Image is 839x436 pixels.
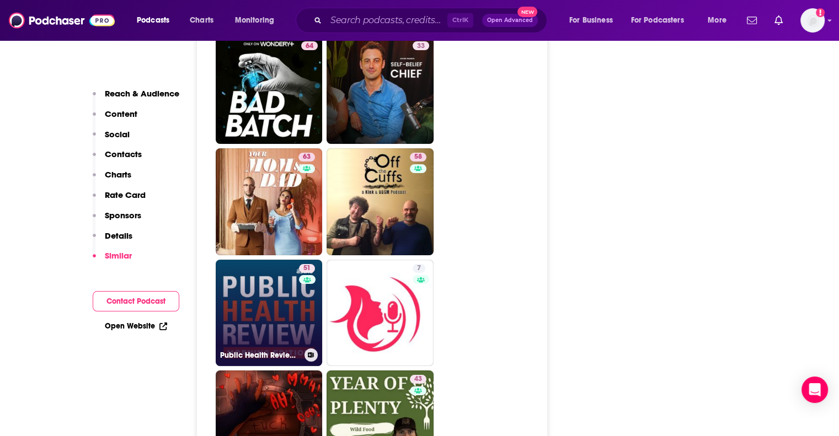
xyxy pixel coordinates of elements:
a: 64 [301,41,318,50]
button: open menu [700,12,740,29]
p: Details [105,230,132,241]
button: Content [93,109,137,129]
span: 33 [417,41,425,52]
button: Reach & Audience [93,88,179,109]
a: Show notifications dropdown [742,11,761,30]
span: 63 [303,152,311,163]
a: 7 [413,264,425,273]
span: Charts [190,13,213,28]
button: open menu [129,12,184,29]
button: Similar [93,250,132,271]
button: Social [93,129,130,149]
a: Open Website [105,321,167,331]
div: Open Intercom Messenger [801,376,828,403]
a: Charts [183,12,220,29]
span: Open Advanced [487,18,533,23]
button: Sponsors [93,210,141,230]
a: 63 [216,148,323,255]
span: For Business [569,13,613,28]
a: 58 [410,153,426,162]
svg: Add a profile image [816,8,825,17]
p: Rate Card [105,190,146,200]
p: Content [105,109,137,119]
a: 63 [298,153,315,162]
span: 58 [414,152,422,163]
a: 58 [327,148,434,255]
button: Contacts [93,149,142,169]
p: Social [105,129,130,139]
span: Podcasts [137,13,169,28]
button: Rate Card [93,190,146,210]
a: 33 [327,37,434,144]
button: Show profile menu [800,8,825,33]
a: 51 [299,264,315,273]
h3: Public Health Review Morning Edition [220,351,300,360]
span: Monitoring [235,13,274,28]
button: Details [93,230,132,251]
a: 7 [327,260,434,367]
button: Contact Podcast [93,291,179,311]
a: 51Public Health Review Morning Edition [216,260,323,367]
a: 43 [410,375,426,384]
img: Podchaser - Follow, Share and Rate Podcasts [9,10,115,31]
span: 51 [303,263,311,274]
a: 64 [216,37,323,144]
span: For Podcasters [631,13,684,28]
p: Similar [105,250,132,261]
span: Logged in as dmessina [800,8,825,33]
span: More [708,13,726,28]
button: open menu [562,12,627,29]
p: Reach & Audience [105,88,179,99]
span: Ctrl K [447,13,473,28]
span: 7 [417,263,421,274]
p: Charts [105,169,131,180]
img: User Profile [800,8,825,33]
a: 33 [413,41,429,50]
span: 43 [414,374,422,385]
button: open menu [227,12,288,29]
button: Open AdvancedNew [482,14,538,27]
p: Sponsors [105,210,141,220]
div: Search podcasts, credits, & more... [306,8,558,33]
button: Charts [93,169,131,190]
span: 64 [306,41,313,52]
a: Show notifications dropdown [770,11,787,30]
span: New [517,7,537,17]
button: open menu [624,12,700,29]
input: Search podcasts, credits, & more... [326,12,447,29]
p: Contacts [105,149,142,159]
